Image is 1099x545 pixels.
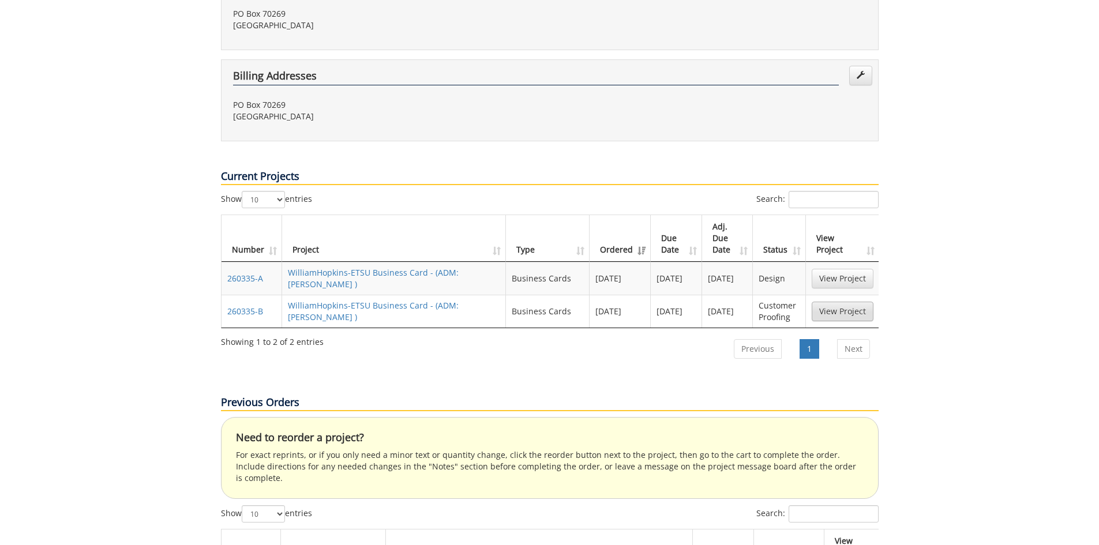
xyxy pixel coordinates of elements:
a: Edit Addresses [849,66,872,85]
label: Search: [756,191,879,208]
th: Due Date: activate to sort column ascending [651,215,702,262]
p: PO Box 70269 [233,8,541,20]
a: WilliamHopkins-ETSU Business Card - (ADM: [PERSON_NAME] ) [288,300,459,322]
td: Business Cards [506,262,590,295]
div: Showing 1 to 2 of 2 entries [221,332,324,348]
p: [GEOGRAPHIC_DATA] [233,111,541,122]
h4: Billing Addresses [233,70,839,85]
a: Previous [734,339,782,359]
td: [DATE] [651,262,702,295]
label: Search: [756,505,879,523]
a: 260335-A [227,273,263,284]
a: View Project [812,302,873,321]
label: Show entries [221,505,312,523]
th: Status: activate to sort column ascending [753,215,805,262]
td: [DATE] [590,295,651,328]
h4: Need to reorder a project? [236,432,864,443]
td: Design [753,262,805,295]
a: 260335-B [227,306,263,317]
a: WilliamHopkins-ETSU Business Card - (ADM: [PERSON_NAME] ) [288,267,459,290]
td: [DATE] [702,262,753,295]
th: Adj. Due Date: activate to sort column ascending [702,215,753,262]
th: View Project: activate to sort column ascending [806,215,879,262]
p: Previous Orders [221,395,879,411]
th: Project: activate to sort column ascending [282,215,507,262]
label: Show entries [221,191,312,208]
th: Ordered: activate to sort column ascending [590,215,651,262]
p: For exact reprints, or if you only need a minor text or quantity change, click the reorder button... [236,449,864,484]
a: Next [837,339,870,359]
td: [DATE] [702,295,753,328]
td: [DATE] [590,262,651,295]
th: Number: activate to sort column ascending [222,215,282,262]
select: Showentries [242,505,285,523]
td: Customer Proofing [753,295,805,328]
input: Search: [789,191,879,208]
select: Showentries [242,191,285,208]
p: Current Projects [221,169,879,185]
td: [DATE] [651,295,702,328]
a: View Project [812,269,873,288]
p: PO Box 70269 [233,99,541,111]
input: Search: [789,505,879,523]
a: 1 [800,339,819,359]
p: [GEOGRAPHIC_DATA] [233,20,541,31]
th: Type: activate to sort column ascending [506,215,590,262]
td: Business Cards [506,295,590,328]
